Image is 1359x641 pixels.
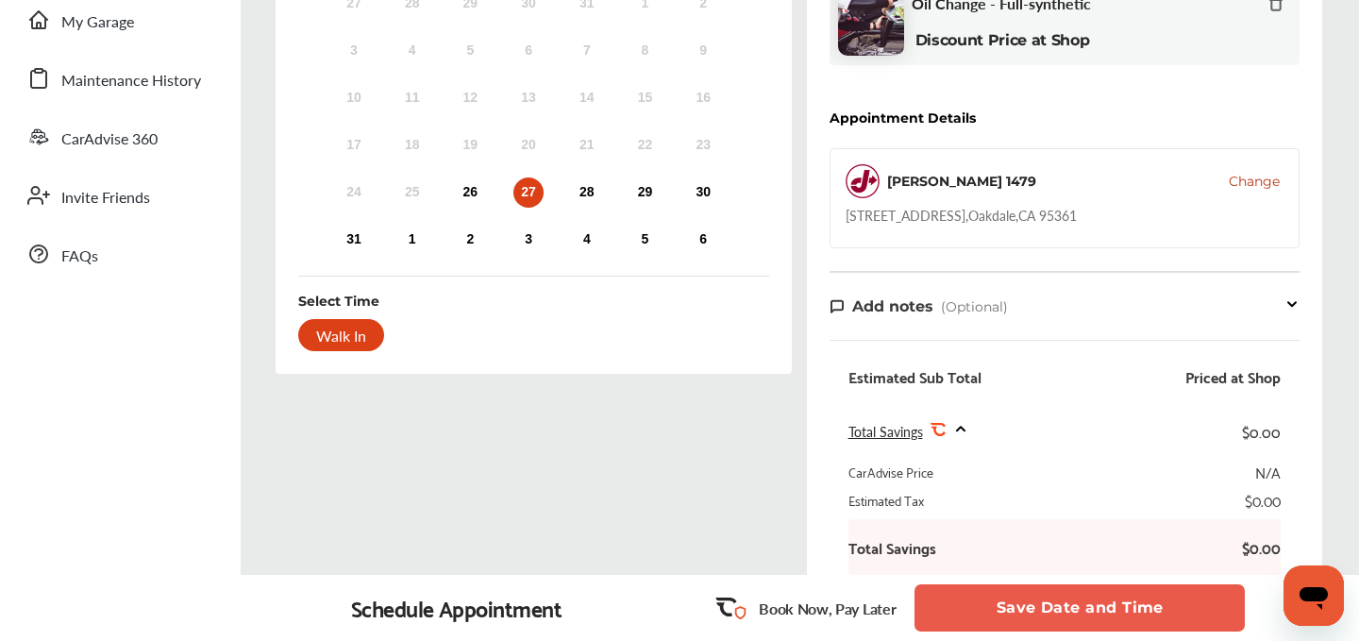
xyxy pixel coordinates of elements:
[572,177,602,208] div: Choose Thursday, August 28th, 2025
[513,177,544,208] div: Choose Wednesday, August 27th, 2025
[1242,418,1281,444] div: $0.00
[455,83,485,113] div: Not available Tuesday, August 12th, 2025
[298,292,379,311] div: Select Time
[629,225,660,255] div: Choose Friday, September 5th, 2025
[848,538,936,557] b: Total Savings
[397,83,428,113] div: Not available Monday, August 11th, 2025
[848,367,981,386] div: Estimated Sub Total
[629,83,660,113] div: Not available Friday, August 15th, 2025
[759,598,896,619] p: Book Now, Pay Later
[887,172,1036,191] div: [PERSON_NAME] 1479
[339,130,369,160] div: Not available Sunday, August 17th, 2025
[397,177,428,208] div: Not available Monday, August 25th, 2025
[572,225,602,255] div: Choose Thursday, September 4th, 2025
[941,298,1008,315] span: (Optional)
[846,206,1077,225] div: [STREET_ADDRESS] , Oakdale , CA 95361
[1224,538,1281,557] b: $0.00
[830,298,845,314] img: note-icon.db9493fa.svg
[298,319,384,351] div: Walk In
[848,463,933,481] div: CarAdvise Price
[830,110,976,126] div: Appointment Details
[915,31,1090,49] b: Discount Price at Shop
[688,225,718,255] div: Choose Saturday, September 6th, 2025
[397,36,428,66] div: Not available Monday, August 4th, 2025
[455,36,485,66] div: Not available Tuesday, August 5th, 2025
[339,36,369,66] div: Not available Sunday, August 3rd, 2025
[17,54,222,103] a: Maintenance History
[688,177,718,208] div: Choose Saturday, August 30th, 2025
[1255,463,1281,481] div: N/A
[846,164,880,198] img: logo-jiffylube.png
[688,36,718,66] div: Not available Saturday, August 9th, 2025
[572,36,602,66] div: Not available Thursday, August 7th, 2025
[61,69,201,93] span: Maintenance History
[914,584,1245,632] button: Save Date and Time
[61,10,134,35] span: My Garage
[61,245,98,269] span: FAQs
[688,130,718,160] div: Not available Saturday, August 23rd, 2025
[852,297,933,315] span: Add notes
[17,112,222,161] a: CarAdvise 360
[513,130,544,160] div: Not available Wednesday, August 20th, 2025
[351,595,562,621] div: Schedule Appointment
[455,177,485,208] div: Choose Tuesday, August 26th, 2025
[17,171,222,220] a: Invite Friends
[17,229,222,278] a: FAQs
[848,422,923,441] span: Total Savings
[629,130,660,160] div: Not available Friday, August 22nd, 2025
[629,36,660,66] div: Not available Friday, August 8th, 2025
[61,127,158,152] span: CarAdvise 360
[339,177,369,208] div: Not available Sunday, August 24th, 2025
[397,130,428,160] div: Not available Monday, August 18th, 2025
[339,83,369,113] div: Not available Sunday, August 10th, 2025
[572,83,602,113] div: Not available Thursday, August 14th, 2025
[572,130,602,160] div: Not available Thursday, August 21st, 2025
[513,83,544,113] div: Not available Wednesday, August 13th, 2025
[848,491,924,510] div: Estimated Tax
[1229,172,1280,191] button: Change
[513,36,544,66] div: Not available Wednesday, August 6th, 2025
[1283,565,1344,626] iframe: Button to launch messaging window
[61,186,150,211] span: Invite Friends
[688,83,718,113] div: Not available Saturday, August 16th, 2025
[1185,367,1281,386] div: Priced at Shop
[629,177,660,208] div: Choose Friday, August 29th, 2025
[513,225,544,255] div: Choose Wednesday, September 3rd, 2025
[339,225,369,255] div: Choose Sunday, August 31st, 2025
[455,130,485,160] div: Not available Tuesday, August 19th, 2025
[1245,491,1281,510] div: $0.00
[397,225,428,255] div: Choose Monday, September 1st, 2025
[455,225,485,255] div: Choose Tuesday, September 2nd, 2025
